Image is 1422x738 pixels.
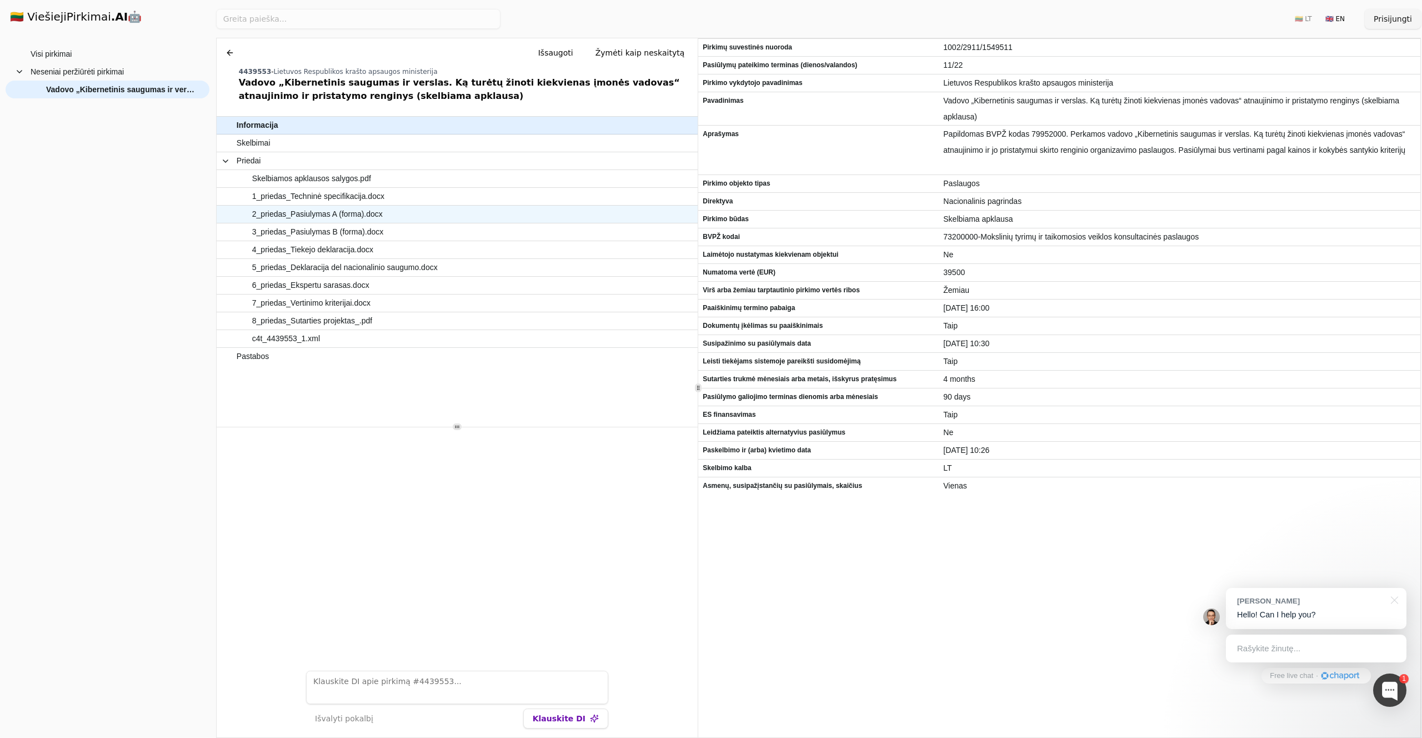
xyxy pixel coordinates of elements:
[943,57,1416,73] span: 11/22
[252,224,384,240] span: 3_priedas_Pasiulymas B (forma).docx
[1261,668,1370,684] a: Free live chat·
[1319,10,1351,28] button: 🇬🇧 EN
[703,247,934,263] span: Laimėtojo nustatymas kiekvienam objektui
[703,265,934,281] span: Numatoma vertė (EUR)
[703,126,934,142] span: Aprašymas
[703,282,934,298] span: Virš arba žemiau tarptautinio pirkimo vertės ribos
[943,176,1416,192] span: Paslaugos
[943,300,1416,316] span: [DATE] 16:00
[703,39,934,56] span: Pirkimų suvestinės nuoroda
[703,371,934,387] span: Sutarties trukmė mėnesiais arba metais, išskyrus pratęsimus
[943,460,1416,476] span: LT
[943,318,1416,334] span: Taip
[703,478,934,494] span: Asmenų, susipažįstančių su pasiūlymais, skaičius
[943,282,1416,298] span: Žemiau
[943,336,1416,352] span: [DATE] 10:30
[46,81,198,98] span: Vadovo „Kibernetinis saugumas ir verslas. Ką turėtų žinoti kiekvienas įmonės vadovas“ atnaujinimo...
[1237,596,1384,606] div: [PERSON_NAME]
[252,260,438,276] span: 5_priedas_Deklaracija del nacionalinio saugumo.docx
[239,76,693,103] div: Vadovo „Kibernetinis saugumas ir verslas. Ką turėtų žinoti kiekvienas įmonės vadovas“ atnaujinimo...
[587,43,694,63] button: Žymėti kaip neskaitytą
[252,171,371,187] span: Skelbiamos apklausos salygos.pdf
[237,135,271,151] span: Skelbimai
[1270,671,1313,681] span: Free live chat
[703,318,934,334] span: Dokumentų įkėlimas su paaiškinimais
[1203,609,1220,625] img: Jonas
[523,709,608,729] button: Klauskite DI
[237,117,278,133] span: Informacija
[252,295,370,311] span: 7_priedas_Vertinimo kriterijai.docx
[252,331,320,347] span: c4t_4439553_1.xml
[1316,671,1318,681] div: ·
[703,442,934,458] span: Paskelbimo ir (arba) kvietimo data
[252,206,383,222] span: 2_priedas_Pasiulymas A (forma).docx
[943,39,1416,56] span: 1002/2911/1549511
[943,407,1416,423] span: Taip
[703,57,934,73] span: Pasiūlymų pateikimo terminas (dienos/valandos)
[703,211,934,227] span: Pirkimo būdas
[703,75,934,91] span: Pirkimo vykdytojo pavadinimas
[943,265,1416,281] span: 39500
[703,407,934,423] span: ES finansavimas
[216,9,500,29] input: Greita paieška...
[703,176,934,192] span: Pirkimo objekto tipas
[703,193,934,210] span: Direktyva
[943,442,1416,458] span: [DATE] 10:26
[943,229,1416,245] span: 73200000-Mokslinių tyrimų ir taikomosios veiklos konsultacinės paslaugos
[703,300,934,316] span: Paaiškinimų termino pabaiga
[943,353,1416,370] span: Taip
[943,93,1416,125] span: Vadovo „Kibernetinis saugumas ir verslas. Ką turėtų žinoti kiekvienas įmonės vadovas“ atnaujinimo...
[943,389,1416,405] span: 90 days
[703,389,934,405] span: Pasiūlymo galiojimo terminas dienomis arba mėnesiais
[239,67,693,76] div: -
[529,43,582,63] button: Išsaugoti
[252,242,373,258] span: 4_priedas_Tiekejo deklaracija.docx
[703,336,934,352] span: Susipažinimo su pasiūlymais data
[703,425,934,441] span: Leidžiama pateiktis alternatyvius pasiūlymus
[1399,674,1409,684] div: 1
[111,10,128,23] strong: .AI
[252,188,384,205] span: 1_priedas_Techninė specifikacija.docx
[274,68,438,76] span: Lietuvos Respublikos krašto apsaugos ministerija
[943,211,1416,227] span: Skelbiama apklausa
[943,425,1416,441] span: Ne
[237,348,269,365] span: Pastabos
[252,277,369,293] span: 6_priedas_Ekspertu sarasas.docx
[31,46,72,62] span: Visi pirkimai
[703,229,934,245] span: BVPŽ kodai
[703,93,934,109] span: Pavadinimas
[943,193,1416,210] span: Nacionalinis pagrindas
[31,63,124,80] span: Neseniai peržiūrėti pirkimai
[1365,9,1421,29] button: Prisijungti
[943,75,1416,91] span: Lietuvos Respublikos krašto apsaugos ministerija
[943,478,1416,494] span: Vienas
[943,371,1416,387] span: 4 months
[1237,609,1395,621] p: Hello! Can I help you?
[237,153,261,169] span: Priedai
[703,353,934,370] span: Leisti tiekėjams sistemoje pareikšti susidomėjimą
[943,247,1416,263] span: Ne
[943,126,1416,158] span: Papildomas BVPŽ kodas 79952000. Perkamos vadovo „Kibernetinis saugumas ir verslas. Ką turėtų žino...
[239,68,271,76] span: 4439553
[1226,635,1406,662] div: Rašykite žinutę...
[703,460,934,476] span: Skelbimo kalba
[252,313,372,329] span: 8_priedas_Sutarties projektas_.pdf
